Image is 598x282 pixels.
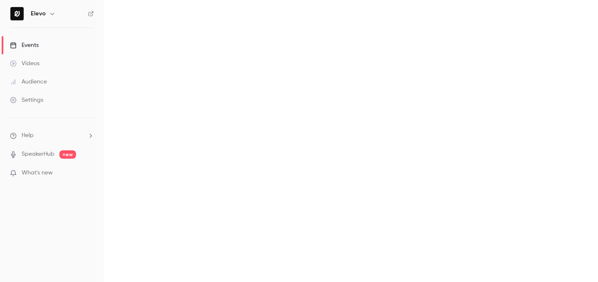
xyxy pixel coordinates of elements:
li: help-dropdown-opener [10,131,94,140]
img: Elevo [10,7,24,20]
span: Help [22,131,34,140]
span: What's new [22,169,53,177]
div: Settings [10,96,43,104]
div: Audience [10,78,47,86]
div: Videos [10,59,39,68]
span: new [59,150,76,159]
a: SpeakerHub [22,150,54,159]
h6: Elevo [31,10,46,18]
div: Events [10,41,39,49]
